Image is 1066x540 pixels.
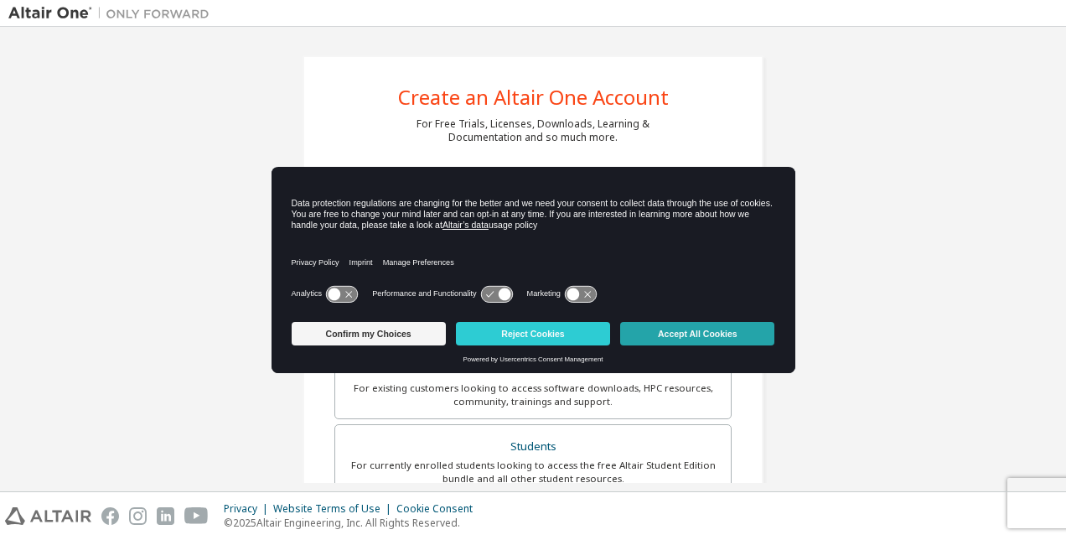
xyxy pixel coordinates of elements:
div: Students [345,435,721,459]
div: Create an Altair One Account [398,87,669,107]
img: instagram.svg [129,507,147,525]
div: Cookie Consent [396,502,483,516]
img: altair_logo.svg [5,507,91,525]
img: linkedin.svg [157,507,174,525]
div: Website Terms of Use [273,502,396,516]
div: For existing customers looking to access software downloads, HPC resources, community, trainings ... [345,382,721,408]
img: youtube.svg [184,507,209,525]
div: For currently enrolled students looking to access the free Altair Student Edition bundle and all ... [345,459,721,485]
p: © 2025 Altair Engineering, Inc. All Rights Reserved. [224,516,483,530]
div: Privacy [224,502,273,516]
div: For Free Trials, Licenses, Downloads, Learning & Documentation and so much more. [417,117,649,144]
img: Altair One [8,5,218,22]
img: facebook.svg [101,507,119,525]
